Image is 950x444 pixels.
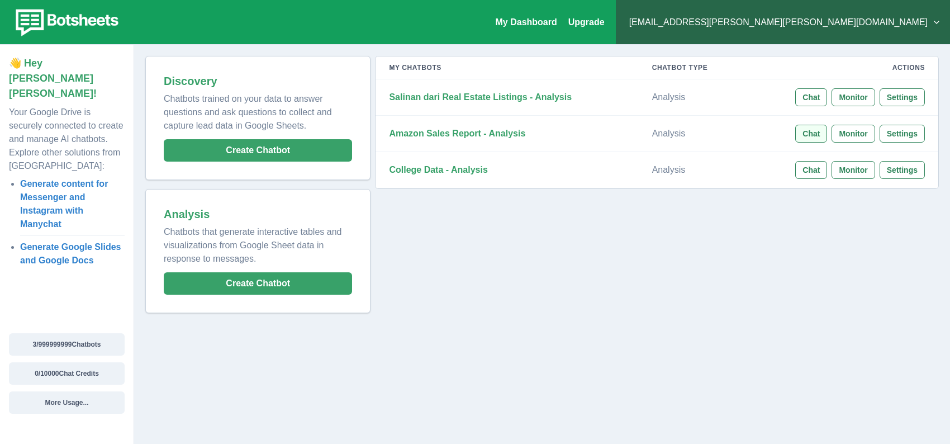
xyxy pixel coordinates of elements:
button: Create Chatbot [164,139,352,162]
button: More Usage... [9,391,125,414]
button: Settings [880,125,925,143]
button: Chat [795,88,827,106]
a: Generate content for Messenger and Instagram with Manychat [20,179,108,229]
button: Chat [795,161,827,179]
img: botsheets-logo.png [9,7,122,38]
th: Actions [742,56,938,79]
button: Monitor [832,125,875,143]
strong: Amazon Sales Report - Analysis [389,129,525,138]
th: My Chatbots [376,56,638,79]
strong: College Data - Analysis [389,165,487,174]
p: Analysis [652,164,729,176]
button: Chat [795,125,827,143]
strong: Salinan dari Real Estate Listings - Analysis [389,92,572,102]
p: Chatbots trained on your data to answer questions and ask questions to collect and capture lead d... [164,88,352,133]
p: Analysis [652,128,729,139]
p: 👋 Hey [PERSON_NAME][PERSON_NAME]! [9,56,125,101]
button: [EMAIL_ADDRESS][PERSON_NAME][PERSON_NAME][DOMAIN_NAME] [625,11,941,34]
h2: Discovery [164,74,352,88]
a: My Dashboard [496,17,557,27]
button: Monitor [832,161,875,179]
button: 0/10000Chat Credits [9,362,125,385]
p: Chatbots that generate interactive tables and visualizations from Google Sheet data in response t... [164,221,352,266]
a: Upgrade [568,17,605,27]
button: 3/999999999Chatbots [9,333,125,356]
button: Settings [880,88,925,106]
p: Your Google Drive is securely connected to create and manage AI chatbots. Explore other solutions... [9,101,125,173]
a: Generate Google Slides and Google Docs [20,242,121,265]
p: Analysis [652,92,729,103]
button: Settings [880,161,925,179]
h2: Analysis [164,207,352,221]
button: Create Chatbot [164,272,352,295]
th: Chatbot Type [639,56,742,79]
button: Monitor [832,88,875,106]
